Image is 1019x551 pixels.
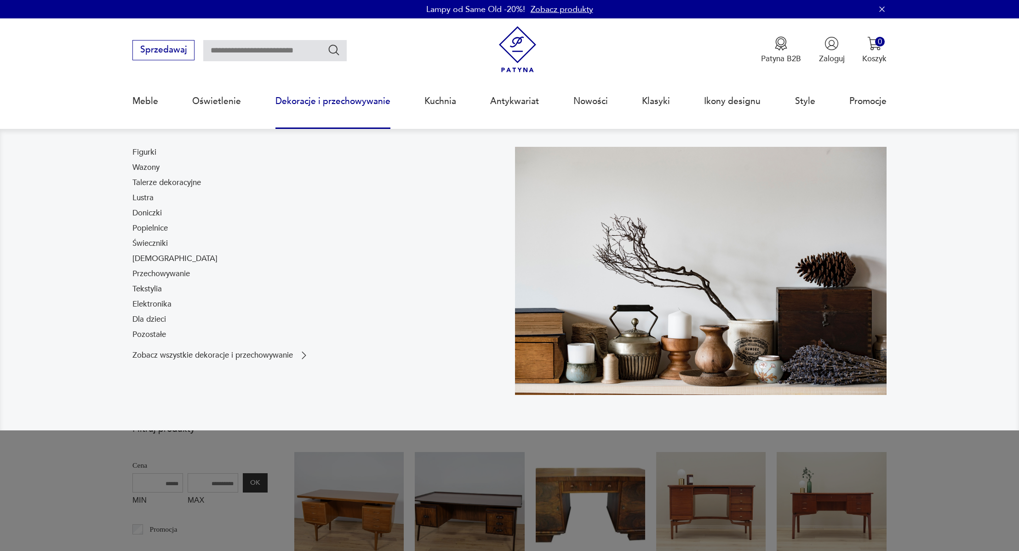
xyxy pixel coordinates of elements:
[132,162,160,173] a: Wazony
[132,177,201,188] a: Talerze dekoracyjne
[573,80,608,122] a: Nowości
[819,36,845,64] button: Zaloguj
[132,192,154,203] a: Lustra
[132,147,156,158] a: Figurki
[875,37,885,46] div: 0
[849,80,887,122] a: Promocje
[132,47,195,54] a: Sprzedawaj
[761,36,801,64] a: Ikona medaluPatyna B2B
[132,223,168,234] a: Popielnice
[132,299,172,310] a: Elektronika
[132,268,190,279] a: Przechowywanie
[531,4,593,15] a: Zobacz produkty
[132,253,218,264] a: [DEMOGRAPHIC_DATA]
[862,53,887,64] p: Koszyk
[862,36,887,64] button: 0Koszyk
[824,36,839,51] img: Ikonka użytkownika
[132,352,293,359] p: Zobacz wszystkie dekoracje i przechowywanie
[132,40,195,60] button: Sprzedawaj
[132,329,166,340] a: Pozostałe
[642,80,670,122] a: Klasyki
[704,80,761,122] a: Ikony designu
[424,80,456,122] a: Kuchnia
[819,53,845,64] p: Zaloguj
[774,36,788,51] img: Ikona medalu
[132,314,166,325] a: Dla dzieci
[275,80,390,122] a: Dekoracje i przechowywanie
[132,284,162,295] a: Tekstylia
[795,80,815,122] a: Style
[426,4,525,15] p: Lampy od Same Old -20%!
[132,208,162,219] a: Doniczki
[761,53,801,64] p: Patyna B2B
[132,238,168,249] a: Świeczniki
[132,80,158,122] a: Meble
[132,350,309,361] a: Zobacz wszystkie dekoracje i przechowywanie
[490,80,539,122] a: Antykwariat
[515,147,887,395] img: cfa44e985ea346226f89ee8969f25989.jpg
[327,43,341,57] button: Szukaj
[761,36,801,64] button: Patyna B2B
[867,36,882,51] img: Ikona koszyka
[494,26,541,73] img: Patyna - sklep z meblami i dekoracjami vintage
[192,80,241,122] a: Oświetlenie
